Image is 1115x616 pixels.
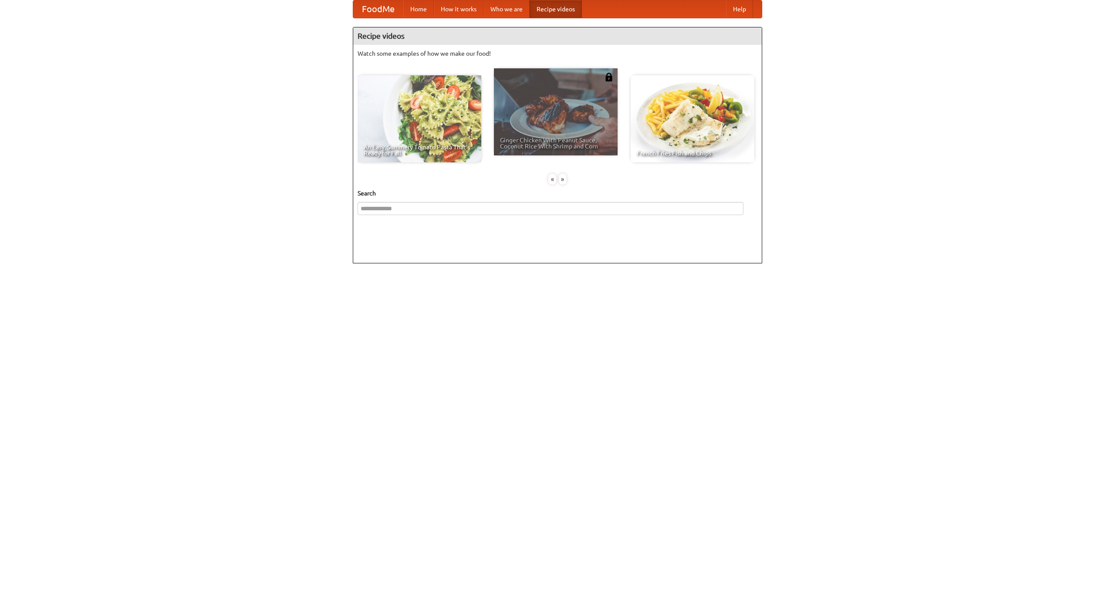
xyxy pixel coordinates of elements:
[358,49,757,58] p: Watch some examples of how we make our food!
[358,189,757,198] h5: Search
[637,150,748,156] span: French Fries Fish and Chips
[483,0,530,18] a: Who we are
[631,75,754,162] a: French Fries Fish and Chips
[548,174,556,185] div: «
[364,144,475,156] span: An Easy, Summery Tomato Pasta That's Ready for Fall
[353,0,403,18] a: FoodMe
[530,0,582,18] a: Recipe videos
[358,75,481,162] a: An Easy, Summery Tomato Pasta That's Ready for Fall
[403,0,434,18] a: Home
[434,0,483,18] a: How it works
[559,174,567,185] div: »
[605,73,613,81] img: 483408.png
[353,27,762,45] h4: Recipe videos
[726,0,753,18] a: Help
